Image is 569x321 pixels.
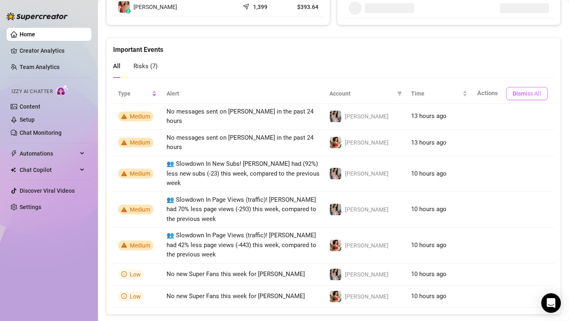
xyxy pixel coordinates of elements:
[20,44,85,57] a: Creator Analytics
[121,140,127,145] span: warning
[130,206,150,213] span: Medium
[477,89,498,97] span: Actions
[20,129,62,136] a: Chat Monitoring
[411,292,447,300] span: 10 hours ago
[345,242,389,249] span: [PERSON_NAME]
[330,291,341,302] img: maki
[345,170,389,177] span: [PERSON_NAME]
[11,167,16,173] img: Chat Copilot
[7,12,68,20] img: logo-BBDzfeDw.svg
[411,139,447,146] span: 13 hours ago
[113,84,162,104] th: Type
[121,171,127,176] span: warning
[329,89,394,98] span: Account
[330,137,341,148] img: maki
[253,3,267,11] article: 1,399
[20,204,41,210] a: Settings
[411,112,447,120] span: 13 hours ago
[411,270,447,278] span: 10 hours ago
[396,87,404,100] span: filter
[541,293,561,313] div: Open Intercom Messenger
[513,90,541,97] span: Dismiss All
[133,62,158,70] span: Risks ( 7 )
[20,31,35,38] a: Home
[397,91,402,96] span: filter
[121,242,127,248] span: warning
[345,206,389,213] span: [PERSON_NAME]
[506,87,548,100] button: Dismiss All
[411,89,461,98] span: Time
[20,64,60,70] a: Team Analytics
[130,271,141,278] span: Low
[345,113,389,120] span: [PERSON_NAME]
[121,271,127,277] span: info-circle
[20,147,78,160] span: Automations
[330,204,341,215] img: Maki
[167,160,320,187] span: 👥 Slowdown In New Subs! [PERSON_NAME] had (92%) less new subs (-23) this week, compared to the pr...
[167,232,316,258] span: 👥 Slowdown In Page Views (traffic)! [PERSON_NAME] had 42% less page views (-443) this week, compa...
[133,2,177,11] span: [PERSON_NAME]
[121,114,127,119] span: warning
[330,168,341,179] img: Maki
[126,9,131,13] div: z
[130,113,150,120] span: Medium
[243,2,251,10] span: send
[118,89,150,98] span: Type
[286,3,318,11] article: $393.64
[330,269,341,280] img: Maki
[113,62,120,70] span: All
[121,207,127,212] span: warning
[411,241,447,249] span: 10 hours ago
[167,270,305,278] span: No new Super Fans this week for [PERSON_NAME]
[345,271,389,278] span: [PERSON_NAME]
[11,88,53,96] span: Izzy AI Chatter
[167,196,316,223] span: 👥 Slowdown In Page Views (traffic)! [PERSON_NAME] had 70% less page views (-293) this week, compa...
[121,293,127,299] span: info-circle
[130,242,150,249] span: Medium
[118,1,130,13] img: Makiyah Belle
[345,139,389,146] span: [PERSON_NAME]
[20,187,75,194] a: Discover Viral Videos
[20,116,35,123] a: Setup
[330,111,341,122] img: Maki
[130,293,141,300] span: Low
[330,240,341,251] img: maki
[406,84,472,104] th: Time
[162,84,325,104] th: Alert
[167,108,313,125] span: No messages sent on [PERSON_NAME] in the past 24 hours
[411,170,447,177] span: 10 hours ago
[345,293,389,300] span: [PERSON_NAME]
[113,38,554,55] div: Important Events
[56,85,69,96] img: AI Chatter
[20,163,78,176] span: Chat Copilot
[411,205,447,213] span: 10 hours ago
[20,103,40,110] a: Content
[167,292,305,300] span: No new Super Fans this week for [PERSON_NAME]
[11,150,17,157] span: thunderbolt
[130,170,150,177] span: Medium
[130,139,150,146] span: Medium
[167,134,313,151] span: No messages sent on [PERSON_NAME] in the past 24 hours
